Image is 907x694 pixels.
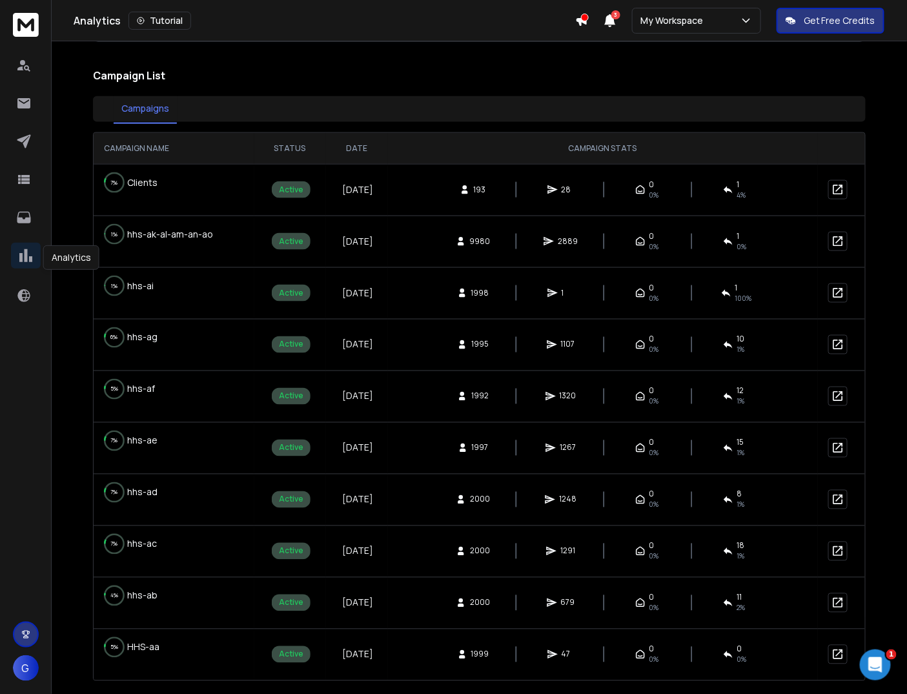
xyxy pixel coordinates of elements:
p: 6 % [111,331,118,344]
td: [DATE] [326,319,388,371]
span: 12 [737,386,744,396]
span: 0% [649,293,659,303]
span: 4 % [737,190,746,200]
td: hhs-ad [94,475,254,511]
span: 15 [737,438,744,448]
iframe: Intercom live chat [860,649,891,680]
td: [DATE] [326,526,388,577]
span: 0 [649,334,655,345]
span: 0 [649,593,655,603]
span: 2000 [470,495,490,505]
p: 1 % [111,228,117,241]
td: Clients [94,165,254,201]
span: 0 [649,386,655,396]
span: 1 % [737,448,745,458]
span: 11 [737,593,742,603]
button: Get Free Credits [777,8,884,34]
span: 1291 [560,546,575,556]
span: 1267 [560,443,576,453]
span: 1107 [561,340,575,350]
span: 1999 [471,649,489,660]
td: [DATE] [326,422,388,474]
span: 1 [737,179,740,190]
td: hhs-ae [94,423,254,459]
div: Analytics [74,12,575,30]
span: 679 [561,598,575,608]
p: 4 % [110,589,118,602]
span: 0% [649,241,659,252]
td: hhs-ai [94,268,254,304]
button: Tutorial [128,12,191,30]
span: 0 % [737,241,747,252]
p: Get Free Credits [804,14,875,27]
div: Analytics [43,245,99,270]
td: HHS-aa [94,629,254,666]
p: 7 % [111,538,118,551]
td: hhs-ac [94,526,254,562]
th: STATUS [254,133,326,164]
span: 2889 [558,236,578,247]
td: [DATE] [326,164,388,216]
span: 0 [649,541,655,551]
span: 1 [886,649,897,660]
span: 0 [649,489,655,500]
span: 100 % [735,293,752,303]
span: 9980 [470,236,491,247]
p: 5 % [110,383,118,396]
td: [DATE] [326,629,388,680]
p: 1 % [111,280,117,292]
span: 1 [735,283,738,293]
p: 7 % [111,434,118,447]
span: 1248 [559,495,576,505]
span: 0% [649,500,659,510]
td: [DATE] [326,216,388,267]
span: 0 [649,179,655,190]
td: [DATE] [326,474,388,526]
h2: Campaign List [93,68,866,83]
span: 1995 [471,340,489,350]
div: Active [272,595,311,611]
span: 1 % [737,500,745,510]
th: CAMPAIGN STATS [388,133,818,164]
div: Active [272,491,311,508]
span: 2 % [737,603,746,613]
span: 0 [737,644,742,655]
span: 1 % [737,345,745,355]
th: CAMPAIGN NAME [94,133,254,164]
span: 10 [737,334,745,345]
span: 0% [649,448,659,458]
div: Active [272,543,311,560]
button: Campaigns [114,94,177,124]
span: 1 [562,288,575,298]
button: G [13,655,39,681]
span: 28 [562,185,575,195]
p: 7 % [111,486,118,499]
p: 5 % [110,641,118,654]
td: hhs-af [94,371,254,407]
div: Active [272,336,311,353]
span: 0 % [737,655,747,665]
span: 0% [649,396,659,407]
span: 0% [649,345,659,355]
span: 0 [649,438,655,448]
div: Active [272,440,311,456]
td: [DATE] [326,267,388,319]
span: 1 % [737,551,745,562]
td: hhs-ab [94,578,254,614]
div: Active [272,181,311,198]
span: 1 [737,231,740,241]
span: 0% [649,655,659,665]
span: 0 [649,231,655,241]
td: hhs-ak-al-am-an-ao [94,216,254,252]
td: [DATE] [326,371,388,422]
span: 3 [611,10,620,19]
span: 2000 [470,546,490,556]
span: 0% [649,551,659,562]
td: hhs-ag [94,320,254,356]
span: 47 [562,649,575,660]
span: 0 [649,283,655,293]
div: Active [272,233,311,250]
span: 2000 [470,598,490,608]
span: 1997 [472,443,489,453]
